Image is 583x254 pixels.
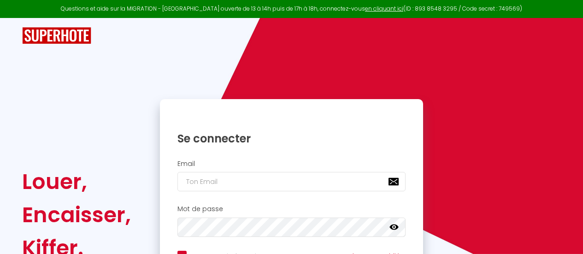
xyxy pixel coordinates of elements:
input: Ton Email [177,172,406,191]
h2: Email [177,160,406,168]
h1: Se connecter [177,131,406,146]
a: en cliquant ici [365,5,403,12]
div: Encaisser, [22,198,131,231]
div: Louer, [22,165,131,198]
img: SuperHote logo [22,27,91,44]
h2: Mot de passe [177,205,406,213]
